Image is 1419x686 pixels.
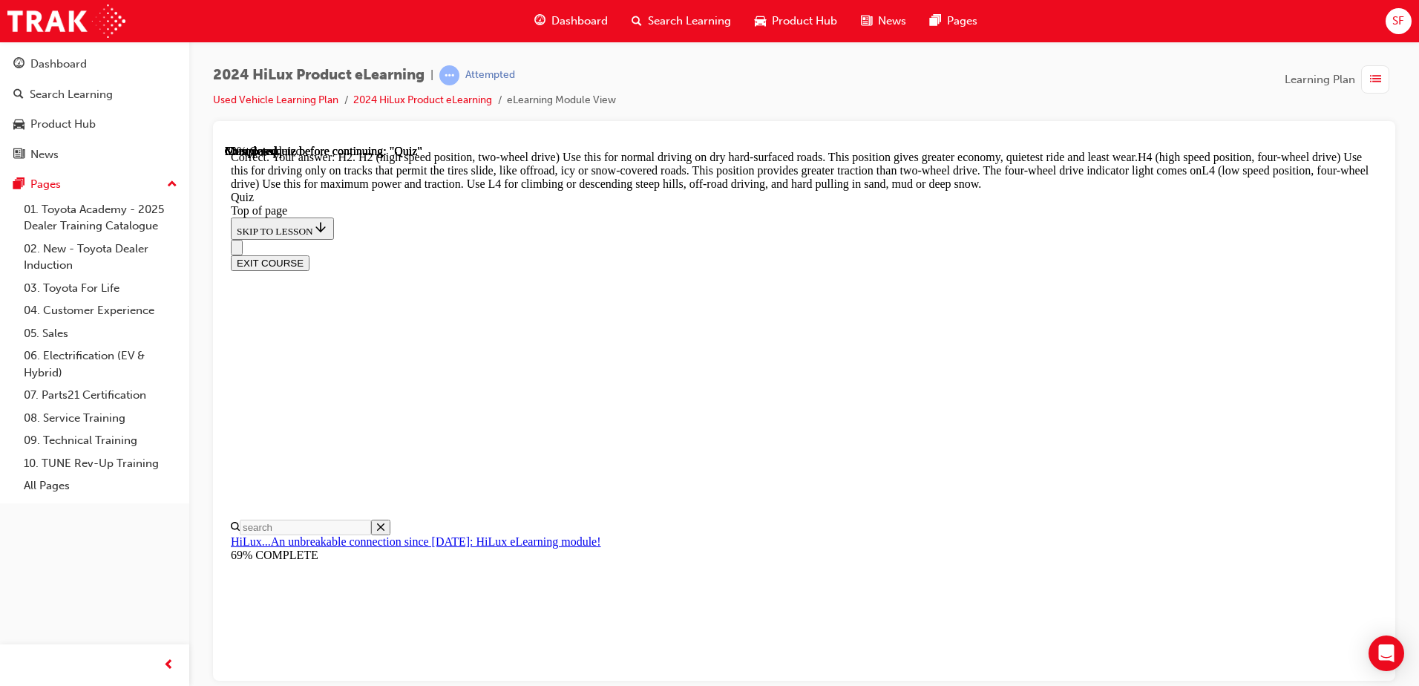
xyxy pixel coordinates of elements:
a: 02. New - Toyota Dealer Induction [18,238,183,277]
button: Learning Plan [1285,65,1395,94]
a: pages-iconPages [918,6,989,36]
a: car-iconProduct Hub [743,6,849,36]
button: EXIT COURSE [6,111,85,126]
div: Attempted [465,68,515,82]
div: Search Learning [30,86,113,103]
a: News [6,141,183,169]
span: news-icon [13,148,24,162]
span: Learning Plan [1285,71,1355,88]
span: Product Hub [772,13,837,30]
div: News [30,146,59,163]
button: DashboardSearch LearningProduct HubNews [6,48,183,171]
span: prev-icon [163,656,174,675]
span: guage-icon [13,58,24,71]
a: guage-iconDashboard [522,6,620,36]
a: news-iconNews [849,6,918,36]
a: 06. Electrification (EV & Hybrid) [18,344,183,384]
a: 08. Service Training [18,407,183,430]
span: Pages [947,13,977,30]
span: search-icon [632,12,642,30]
a: 2024 HiLux Product eLearning [353,94,492,106]
a: 07. Parts21 Certification [18,384,183,407]
a: HiLux...An unbreakable connection since [DATE]: HiLux eLearning module! [6,391,376,403]
span: search-icon [13,88,24,102]
input: Search [15,375,146,391]
img: Trak [7,4,125,38]
div: Top of page [6,59,1153,73]
div: Product Hub [30,116,96,133]
a: Search Learning [6,81,183,108]
button: SF [1386,8,1412,34]
button: SKIP TO LESSON [6,73,109,95]
span: Search Learning [648,13,731,30]
a: 09. Technical Training [18,429,183,452]
span: SF [1392,13,1404,30]
a: 04. Customer Experience [18,299,183,322]
button: Pages [6,171,183,198]
a: 01. Toyota Academy - 2025 Dealer Training Catalogue [18,198,183,238]
div: Dashboard [30,56,87,73]
span: 2024 HiLux Product eLearning [213,67,425,84]
div: 69% COMPLETE [6,404,1153,417]
div: Open Intercom Messenger [1369,636,1404,671]
span: up-icon [167,175,177,195]
a: 10. TUNE Rev-Up Training [18,452,183,475]
span: learningRecordVerb_ATTEMPT-icon [439,65,459,85]
a: 03. Toyota For Life [18,277,183,300]
span: car-icon [755,12,766,30]
div: Quiz [6,46,1153,59]
span: pages-icon [930,12,941,30]
span: car-icon [13,118,24,131]
button: Close search menu [146,375,166,391]
a: 05. Sales [18,322,183,345]
a: All Pages [18,474,183,497]
span: | [430,67,433,84]
span: news-icon [861,12,872,30]
li: eLearning Module View [507,92,616,109]
a: Used Vehicle Learning Plan [213,94,338,106]
a: Product Hub [6,111,183,138]
span: pages-icon [13,178,24,192]
span: guage-icon [534,12,545,30]
span: Dashboard [551,13,608,30]
button: Close navigation menu [6,95,18,111]
span: list-icon [1370,71,1381,89]
a: Dashboard [6,50,183,78]
div: Pages [30,176,61,193]
a: search-iconSearch Learning [620,6,743,36]
div: Correct. Your answer: H2. H2 (high speed position, two-wheel drive) Use this for normal driving o... [6,6,1153,46]
span: SKIP TO LESSON [12,81,103,92]
span: News [878,13,906,30]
